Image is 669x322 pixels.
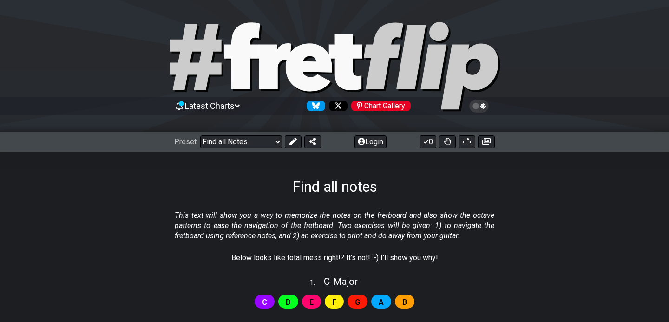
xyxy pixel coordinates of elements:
button: 0 [420,135,436,148]
a: Follow #fretflip at X [325,101,348,111]
button: Print [459,135,475,148]
button: Toggle Dexterity for all fretkits [439,135,456,148]
span: First enable full edit mode to edit [262,295,267,309]
a: Follow #fretflip at Bluesky [303,101,325,111]
span: Latest Charts [185,101,235,111]
p: Below looks like total mess right!? It's not! :-) I'll show you why! [231,253,438,263]
button: Edit Preset [285,135,302,148]
span: First enable full edit mode to edit [309,295,314,309]
span: First enable full edit mode to edit [379,295,384,309]
span: 1 . [310,278,324,288]
a: #fretflip at Pinterest [348,101,411,111]
button: Login [354,135,387,148]
select: Preset [200,135,282,148]
button: Create image [478,135,495,148]
span: First enable full edit mode to edit [332,295,336,309]
span: Toggle light / dark theme [474,102,485,110]
span: Preset [174,137,197,146]
button: Share Preset [304,135,321,148]
em: This text will show you a way to memorize the notes on the fretboard and also show the octave pat... [175,211,494,241]
span: First enable full edit mode to edit [355,295,360,309]
div: Chart Gallery [351,101,411,111]
span: First enable full edit mode to edit [286,295,291,309]
span: C - Major [324,276,358,287]
span: First enable full edit mode to edit [402,295,407,309]
h1: Find all notes [292,178,377,195]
